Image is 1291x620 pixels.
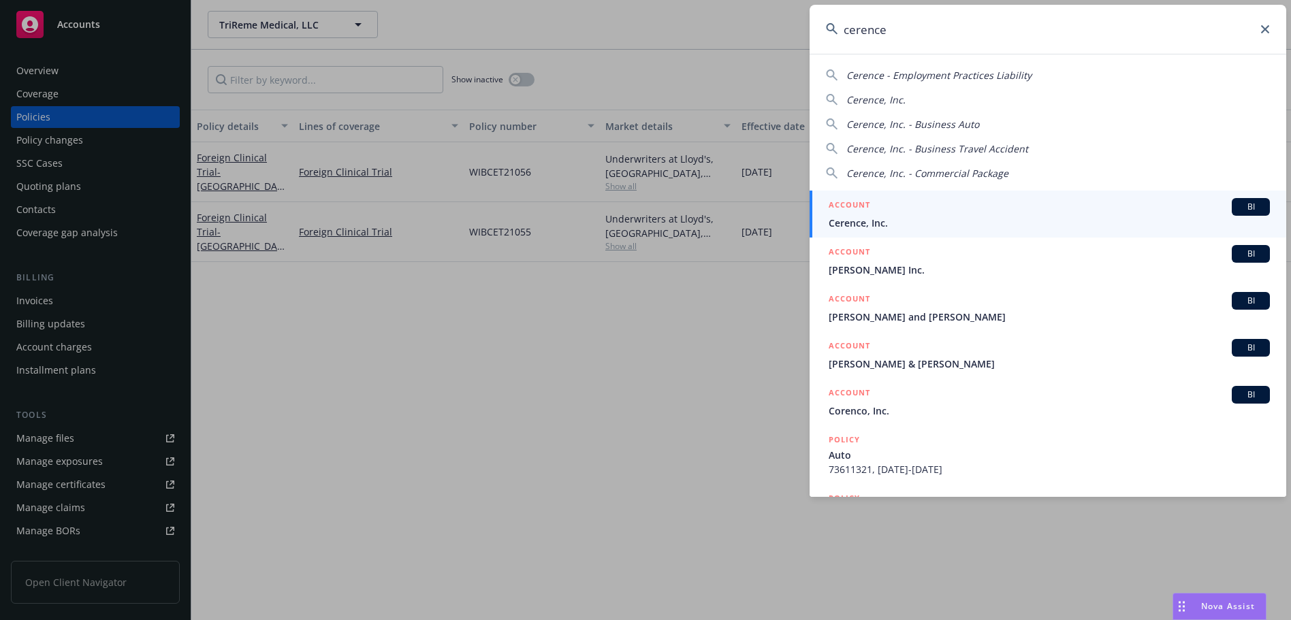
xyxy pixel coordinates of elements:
span: Cerence, Inc. [829,216,1270,230]
span: 73611321, [DATE]-[DATE] [829,462,1270,476]
h5: ACCOUNT [829,245,870,261]
a: POLICYAuto73611321, [DATE]-[DATE] [810,425,1286,484]
a: ACCOUNTBICorenco, Inc. [810,378,1286,425]
a: POLICY [810,484,1286,542]
span: Cerence, Inc. [846,93,906,106]
h5: POLICY [829,433,860,446]
a: ACCOUNTBI[PERSON_NAME] & [PERSON_NAME] [810,331,1286,378]
span: Cerence, Inc. - Commercial Package [846,167,1008,180]
span: BI [1237,201,1264,213]
h5: ACCOUNT [829,198,870,214]
a: ACCOUNTBI[PERSON_NAME] Inc. [810,238,1286,284]
a: ACCOUNTBICerence, Inc. [810,191,1286,238]
h5: ACCOUNT [829,386,870,402]
h5: ACCOUNT [829,292,870,308]
button: Nova Assist [1173,593,1266,620]
span: Corenco, Inc. [829,404,1270,418]
span: Cerence, Inc. - Business Auto [846,118,979,131]
div: Drag to move [1173,593,1190,619]
span: Auto [829,448,1270,462]
span: Cerence, Inc. - Business Travel Accident [846,142,1028,155]
span: [PERSON_NAME] and [PERSON_NAME] [829,310,1270,324]
span: Cerence - Employment Practices Liability [846,69,1032,82]
span: [PERSON_NAME] Inc. [829,263,1270,277]
input: Search... [810,5,1286,54]
a: ACCOUNTBI[PERSON_NAME] and [PERSON_NAME] [810,284,1286,331]
span: BI [1237,295,1264,307]
h5: ACCOUNT [829,339,870,355]
span: BI [1237,342,1264,354]
span: Nova Assist [1201,600,1255,612]
span: BI [1237,389,1264,401]
span: [PERSON_NAME] & [PERSON_NAME] [829,357,1270,371]
span: BI [1237,248,1264,260]
h5: POLICY [829,491,860,505]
